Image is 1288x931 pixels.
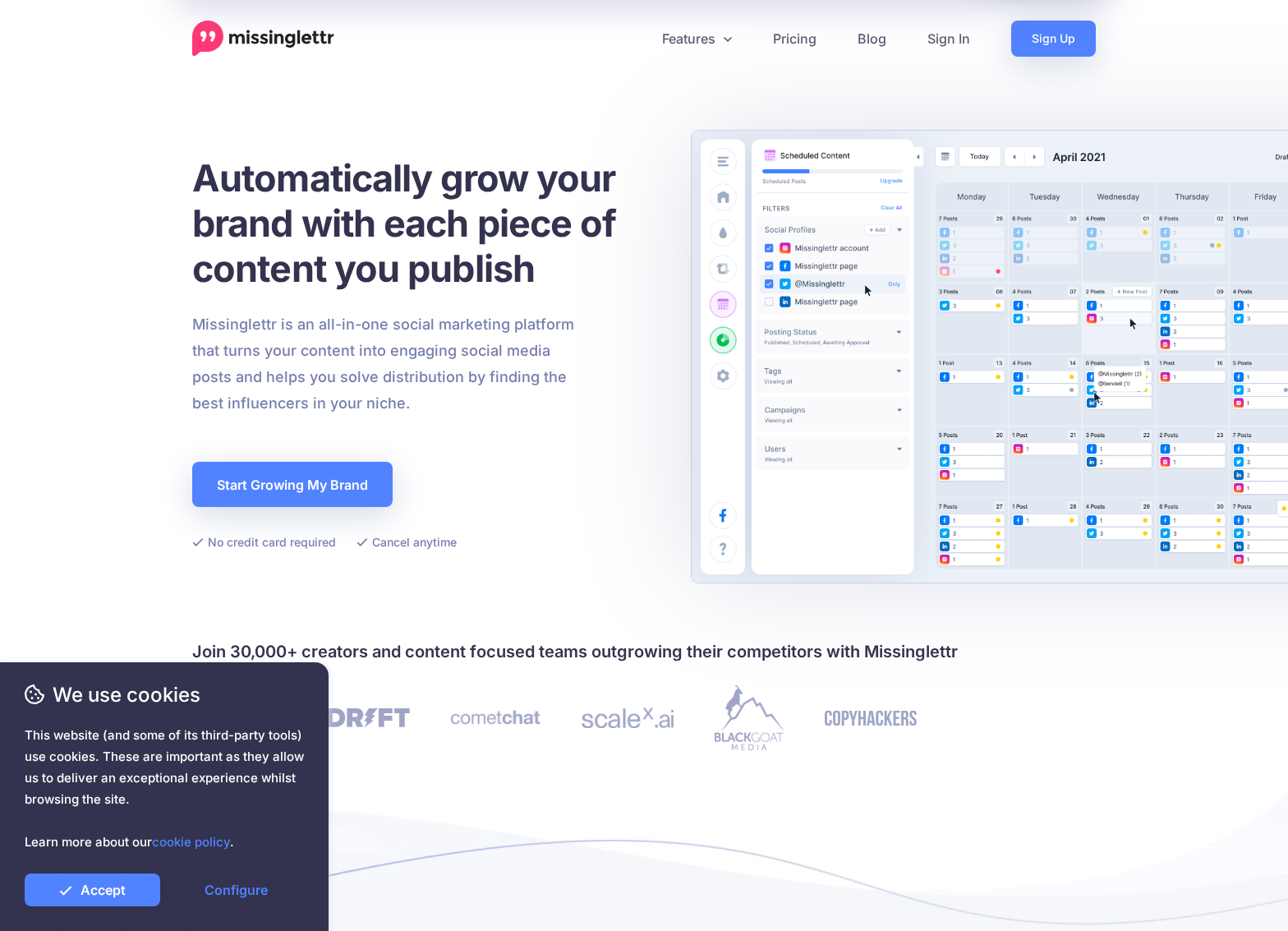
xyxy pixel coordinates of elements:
[192,311,575,417] p: Missinglettr is an all-in-one social marketing platform that turns your content into engaging soc...
[25,725,304,853] span: This website (and some of its third-party tools) use cookies. These are important as they allow u...
[356,532,457,552] li: Cancel anytime
[642,21,752,57] a: Features
[192,462,393,507] a: Start Growing My Brand
[152,834,230,850] a: cookie policy
[837,21,907,57] a: Blog
[1011,21,1096,57] a: Sign Up
[192,532,336,552] li: No credit card required
[192,155,656,291] h1: Automatically grow your brand with each piece of content you publish
[25,873,160,906] a: Accept
[192,21,334,57] a: Home
[25,680,304,709] span: We use cookies
[192,638,1096,665] h4: Join 30,000+ creators and content focused teams outgrowing their competitors with Missinglettr
[168,873,304,906] a: Configure
[907,21,991,57] a: Sign In
[752,21,837,57] a: Pricing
